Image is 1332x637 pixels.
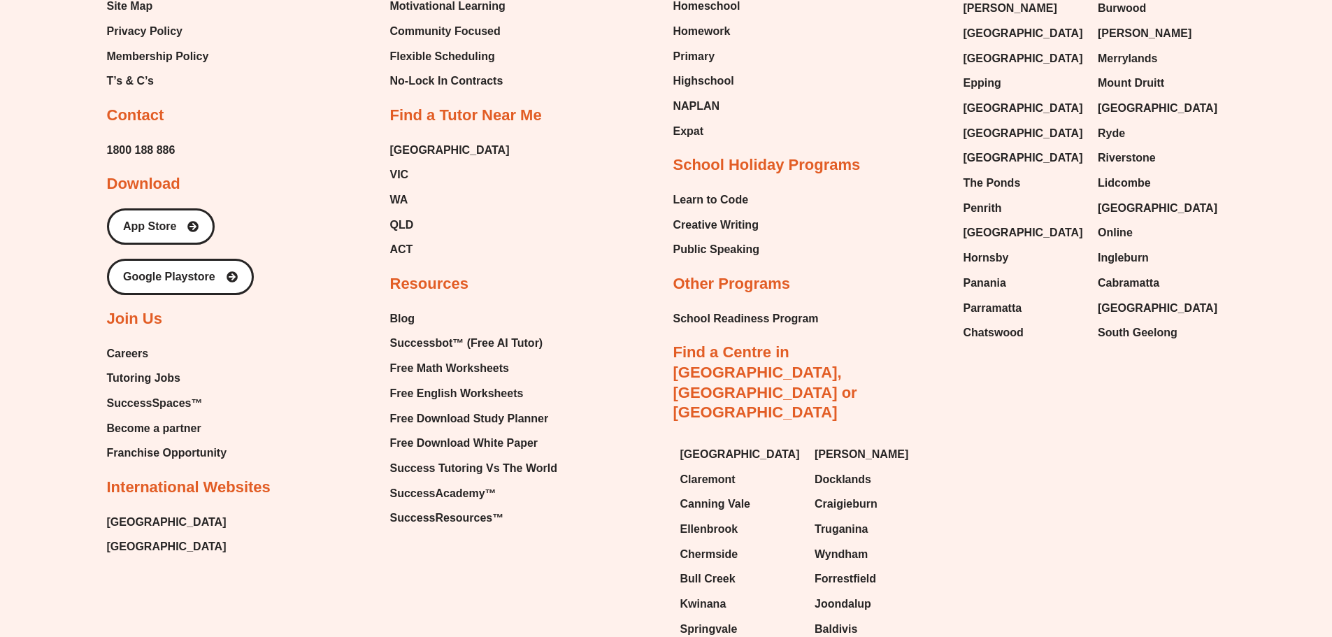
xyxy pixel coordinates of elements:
span: [GEOGRAPHIC_DATA] [680,444,800,465]
span: No-Lock In Contracts [390,71,503,92]
a: Ingleburn [1098,248,1219,269]
a: Successbot™ (Free AI Tutor) [390,333,557,354]
span: South Geelong [1098,322,1177,343]
a: Public Speaking [673,239,760,260]
span: Riverstone [1098,148,1156,169]
a: [GEOGRAPHIC_DATA] [964,222,1084,243]
a: Google Playstore [107,259,254,295]
span: App Store [123,221,176,232]
span: Chermside [680,544,738,565]
span: Epping [964,73,1001,94]
span: Wyndham [815,544,868,565]
a: Truganina [815,519,936,540]
a: Expat [673,121,740,142]
span: Joondalup [815,594,871,615]
h2: International Websites [107,478,271,498]
span: Docklands [815,469,871,490]
span: Successbot™ (Free AI Tutor) [390,333,543,354]
a: VIC [390,164,510,185]
span: Free English Worksheets [390,383,524,404]
h2: Resources [390,274,469,294]
a: [GEOGRAPHIC_DATA] [107,512,227,533]
a: Success Tutoring Vs The World [390,458,557,479]
a: [GEOGRAPHIC_DATA] [1098,98,1219,119]
span: [GEOGRAPHIC_DATA] [1098,298,1217,319]
a: Privacy Policy [107,21,209,42]
div: Chat Widget [1099,479,1332,637]
span: Tutoring Jobs [107,368,180,389]
a: Joondalup [815,594,936,615]
span: [GEOGRAPHIC_DATA] [964,98,1083,119]
h2: Other Programs [673,274,791,294]
span: Privacy Policy [107,21,183,42]
span: Google Playstore [123,271,215,282]
span: Ingleburn [1098,248,1149,269]
a: [PERSON_NAME] [815,444,936,465]
a: SuccessAcademy™ [390,483,557,504]
a: [GEOGRAPHIC_DATA] [1098,298,1219,319]
a: The Ponds [964,173,1084,194]
span: Hornsby [964,248,1009,269]
h2: Contact [107,106,164,126]
span: [PERSON_NAME] [815,444,908,465]
a: ACT [390,239,510,260]
h2: Join Us [107,309,162,329]
span: Mount Druitt [1098,73,1164,94]
a: Bull Creek [680,568,801,589]
a: [GEOGRAPHIC_DATA] [680,444,801,465]
a: Chatswood [964,322,1084,343]
span: Parramatta [964,298,1022,319]
a: Cabramatta [1098,273,1219,294]
span: Ryde [1098,123,1125,144]
span: [GEOGRAPHIC_DATA] [964,148,1083,169]
a: South Geelong [1098,322,1219,343]
span: Penrith [964,198,1002,219]
span: ACT [390,239,413,260]
a: Parramatta [964,298,1084,319]
a: App Store [107,208,215,245]
span: Lidcombe [1098,173,1151,194]
span: [GEOGRAPHIC_DATA] [964,48,1083,69]
a: No-Lock In Contracts [390,71,509,92]
a: Online [1098,222,1219,243]
a: Chermside [680,544,801,565]
span: Panania [964,273,1006,294]
a: Panania [964,273,1084,294]
a: Ellenbrook [680,519,801,540]
a: WA [390,189,510,210]
a: [GEOGRAPHIC_DATA] [964,98,1084,119]
a: [GEOGRAPHIC_DATA] [964,23,1084,44]
h2: Download [107,174,180,194]
span: SuccessResources™ [390,508,504,529]
span: Creative Writing [673,215,759,236]
a: QLD [390,215,510,236]
span: Free Math Worksheets [390,358,509,379]
a: Community Focused [390,21,509,42]
span: Membership Policy [107,46,209,67]
a: 1800 188 886 [107,140,176,161]
span: Become a partner [107,418,201,439]
a: Franchise Opportunity [107,443,227,464]
a: Creative Writing [673,215,760,236]
span: Ellenbrook [680,519,738,540]
span: [GEOGRAPHIC_DATA] [964,222,1083,243]
span: NAPLAN [673,96,720,117]
a: [GEOGRAPHIC_DATA] [964,148,1084,169]
a: [GEOGRAPHIC_DATA] [107,536,227,557]
span: Kwinana [680,594,726,615]
span: Free Download Study Planner [390,408,549,429]
span: Blog [390,308,415,329]
a: SuccessResources™ [390,508,557,529]
a: [GEOGRAPHIC_DATA] [1098,198,1219,219]
a: Kwinana [680,594,801,615]
span: SuccessSpaces™ [107,393,203,414]
span: School Readiness Program [673,308,819,329]
h2: School Holiday Programs [673,155,861,176]
span: Chatswood [964,322,1024,343]
a: Careers [107,343,227,364]
a: Highschool [673,71,740,92]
